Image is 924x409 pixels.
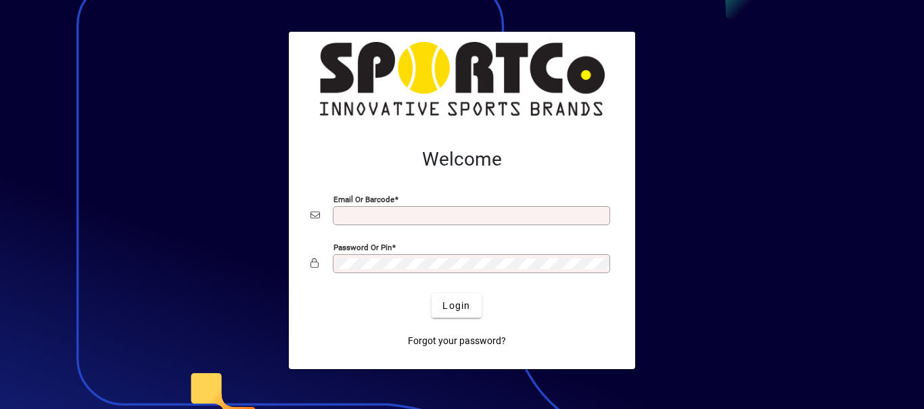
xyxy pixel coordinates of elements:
mat-label: Email or Barcode [333,195,394,204]
span: Login [442,299,470,313]
button: Login [432,293,481,318]
span: Forgot your password? [408,334,506,348]
mat-label: Password or Pin [333,243,392,252]
h2: Welcome [310,148,614,171]
a: Forgot your password? [402,329,511,353]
